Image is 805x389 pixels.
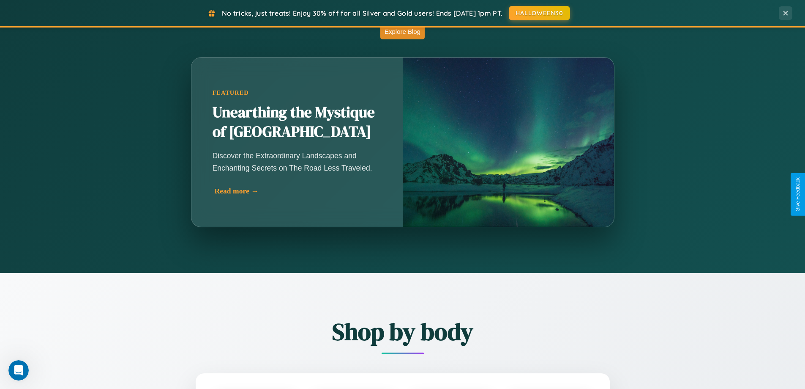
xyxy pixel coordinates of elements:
[380,24,425,39] button: Explore Blog
[215,187,384,196] div: Read more →
[213,103,382,142] h2: Unearthing the Mystique of [GEOGRAPHIC_DATA]
[213,89,382,97] div: Featured
[8,360,29,381] iframe: Intercom live chat
[222,9,502,17] span: No tricks, just treats! Enjoy 30% off for all Silver and Gold users! Ends [DATE] 1pm PT.
[509,6,570,20] button: HALLOWEEN30
[213,150,382,174] p: Discover the Extraordinary Landscapes and Enchanting Secrets on The Road Less Traveled.
[149,315,656,348] h2: Shop by body
[795,177,801,212] div: Give Feedback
